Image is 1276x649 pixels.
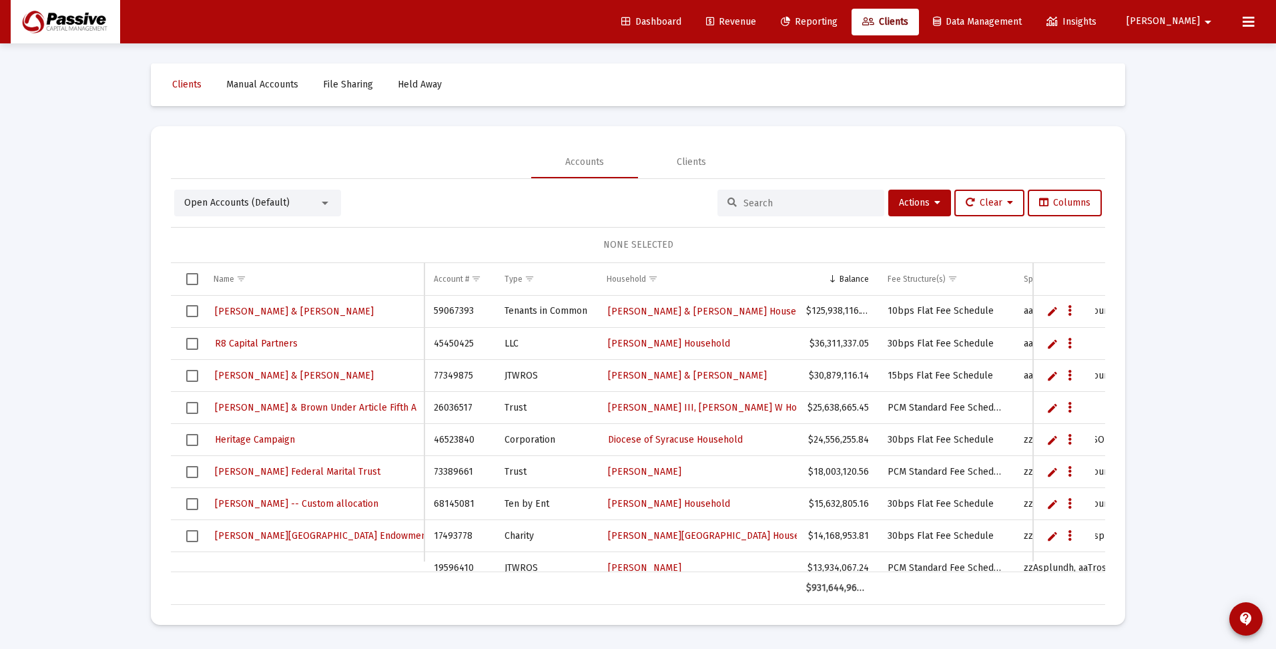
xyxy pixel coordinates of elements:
a: [PERSON_NAME] [607,462,683,481]
div: Select row [186,530,198,542]
a: Data Management [922,9,1032,35]
div: Balance [840,274,869,284]
div: Account # [434,274,469,284]
td: Column Fee Structure(s) [878,263,1014,295]
span: [PERSON_NAME] [1127,16,1200,27]
div: Data grid [171,263,1105,605]
div: Household [607,274,646,284]
span: [PERSON_NAME] III, [PERSON_NAME] W Household [608,402,832,413]
td: Column Balance [797,263,878,295]
td: 30bps Flat Fee Schedule [878,424,1014,456]
a: [PERSON_NAME] Household [607,494,731,513]
span: Dashboard [621,16,681,27]
span: Open Accounts (Default) [184,197,290,208]
td: zzAsplundh, aaTrossman [1014,552,1137,584]
td: Column Splitter(s) [1014,263,1137,295]
a: [PERSON_NAME] [607,558,683,578]
span: Insights [1046,16,1096,27]
span: Held Away [398,79,442,90]
td: 15bps Flat Fee Schedule [878,360,1014,392]
td: $24,556,255.84 [797,424,878,456]
a: Held Away [387,71,452,98]
a: Manual Accounts [216,71,309,98]
span: [PERSON_NAME] Federal Marital Trust [215,466,380,477]
td: 46523840 [424,424,495,456]
td: Trust [495,392,597,424]
span: Heritage Campaign [215,434,295,445]
a: [PERSON_NAME] & [PERSON_NAME] [214,366,375,385]
a: [PERSON_NAME] & [PERSON_NAME] [214,302,375,321]
td: Ten by Ent [495,488,597,520]
a: Edit [1046,305,1058,317]
a: Clients [162,71,212,98]
a: Edit [1046,530,1058,542]
a: Reporting [770,9,848,35]
td: $36,311,337.05 [797,328,878,360]
div: Select row [186,434,198,446]
span: Data Management [933,16,1022,27]
td: 17493778 [424,520,495,552]
span: Manual Accounts [226,79,298,90]
td: 10bps Flat Fee Schedule [878,296,1014,328]
span: Show filter options for column 'Account #' [471,274,481,284]
span: Columns [1039,197,1090,208]
span: [PERSON_NAME] -- Custom allocation [215,498,378,509]
a: Dashboard [611,9,692,35]
a: Edit [1046,498,1058,510]
span: [PERSON_NAME] & Brown Under Article Fifth A [215,402,416,413]
span: [PERSON_NAME] & [PERSON_NAME] [215,370,374,381]
td: 19596410 [424,552,495,584]
a: Clients [852,9,919,35]
span: Diocese of Syracuse Household [608,434,743,445]
td: JTWROS [495,360,597,392]
a: [PERSON_NAME] Federal Marital Trust [214,462,382,481]
input: Search [743,198,874,209]
span: Show filter options for column 'Household' [648,274,658,284]
button: Actions [888,190,951,216]
a: R8 Capital Partners [214,334,299,353]
a: Edit [1046,402,1058,414]
td: zzTrossman, aaFountain [1014,456,1137,488]
td: JTWROS [495,552,597,584]
a: [PERSON_NAME] & [PERSON_NAME] [607,366,768,385]
div: Select row [186,402,198,414]
td: Trust [495,456,597,488]
span: Show filter options for column 'Type' [525,274,535,284]
span: [PERSON_NAME] Household [608,498,730,509]
td: Column Account # [424,263,495,295]
a: File Sharing [312,71,384,98]
td: aaFountain [1014,328,1137,360]
div: Fee Structure(s) [888,274,946,284]
a: Diocese of Syracuse Household [607,430,744,449]
a: [PERSON_NAME] -- Custom allocation [214,494,380,513]
div: Accounts [565,156,604,169]
td: zzTrossman, aaAsplundh [1014,520,1137,552]
span: [PERSON_NAME] [608,466,681,477]
td: 30bps Flat Fee Schedule [878,328,1014,360]
a: Edit [1046,434,1058,446]
span: Clear [966,197,1013,208]
div: NONE SELECTED [182,238,1094,252]
mat-icon: arrow_drop_down [1200,9,1216,35]
span: Show filter options for column 'Name' [236,274,246,284]
span: File Sharing [323,79,373,90]
td: Column Type [495,263,597,295]
a: Revenue [695,9,767,35]
a: Edit [1046,370,1058,382]
div: Select row [186,466,198,478]
td: 59067393 [424,296,495,328]
button: Clear [954,190,1024,216]
mat-icon: contact_support [1238,611,1254,627]
td: zzTrossman, aaFountain [1014,488,1137,520]
td: Column Household [597,263,796,295]
td: Column Name [204,263,424,295]
td: $25,638,665.45 [797,392,878,424]
span: [PERSON_NAME] & [PERSON_NAME] [608,370,767,381]
td: PCM Standard Fee Schedule [878,552,1014,584]
div: Select row [186,370,198,382]
td: $30,879,116.14 [797,360,878,392]
td: 30bps Flat Fee Schedule [878,520,1014,552]
a: Edit [1046,338,1058,350]
a: [PERSON_NAME] Household [607,334,731,353]
div: Type [505,274,523,284]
